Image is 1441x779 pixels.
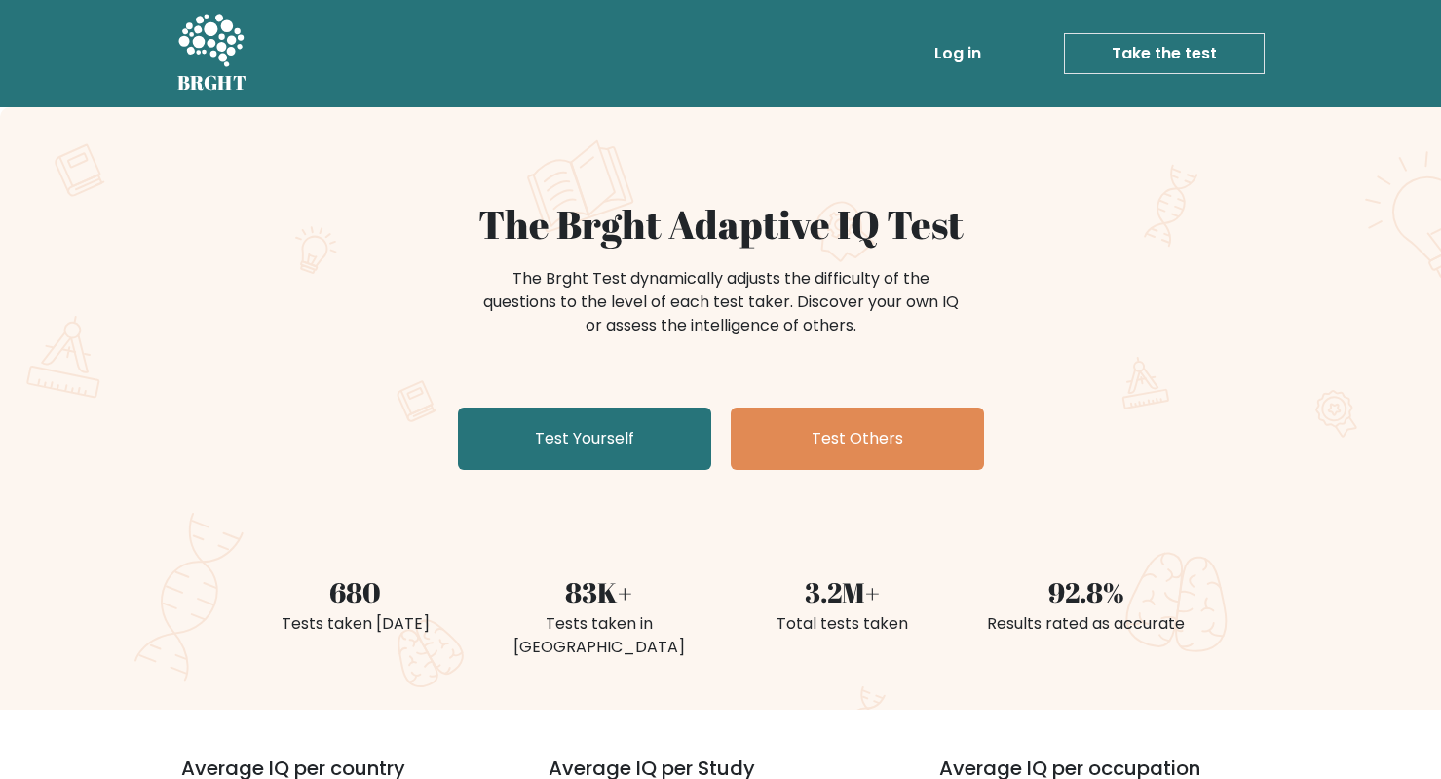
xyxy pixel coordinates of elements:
a: Test Yourself [458,408,711,470]
div: Total tests taken [733,612,953,636]
h5: BRGHT [177,71,247,95]
a: Log in [927,34,989,73]
div: 680 [246,571,466,612]
div: Results rated as accurate [976,612,1196,636]
a: BRGHT [177,8,247,99]
h1: The Brght Adaptive IQ Test [246,201,1196,248]
div: Tests taken [DATE] [246,612,466,636]
div: The Brght Test dynamically adjusts the difficulty of the questions to the level of each test take... [477,267,965,337]
div: Tests taken in [GEOGRAPHIC_DATA] [489,612,709,659]
div: 83K+ [489,571,709,612]
a: Test Others [731,408,984,470]
div: 3.2M+ [733,571,953,612]
div: 92.8% [976,571,1196,612]
a: Take the test [1064,33,1265,74]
